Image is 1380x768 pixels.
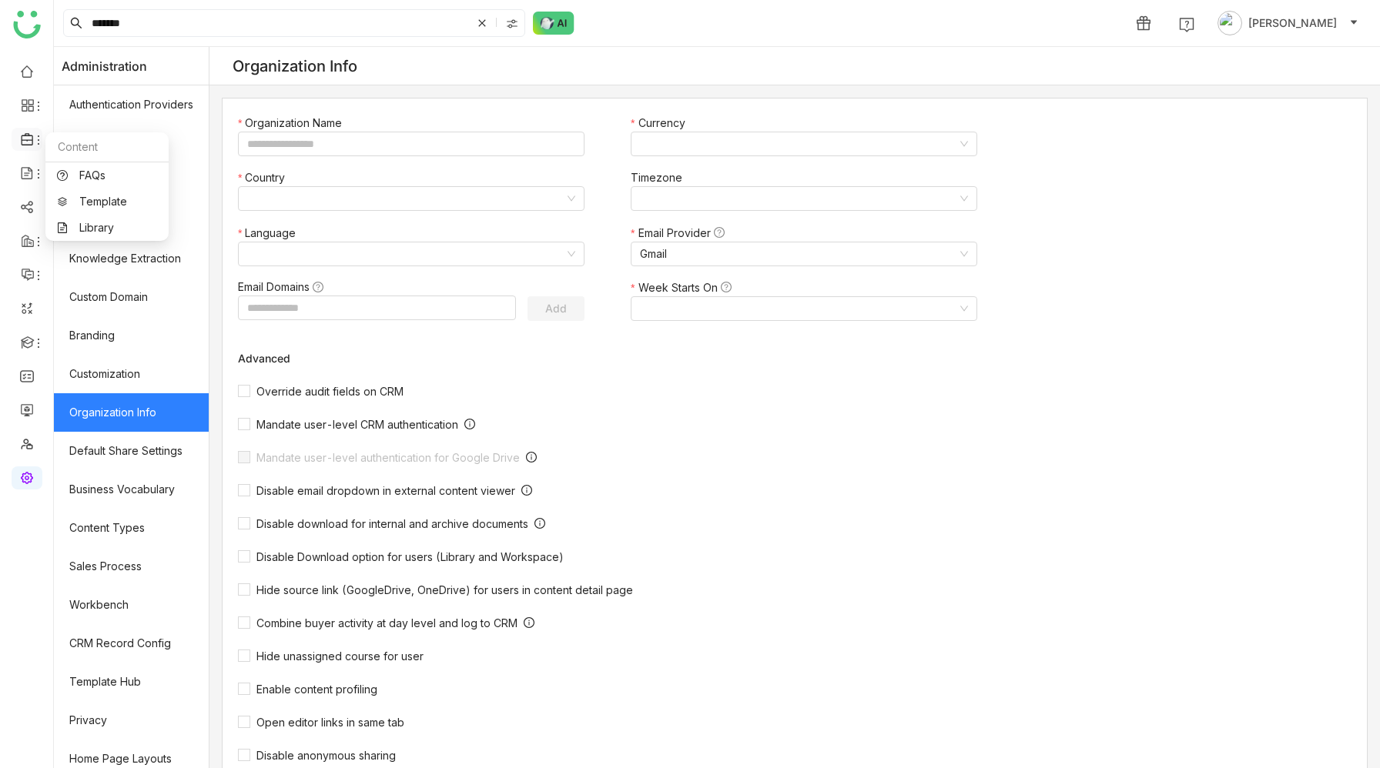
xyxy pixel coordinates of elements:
[57,196,157,207] a: Template
[54,85,209,124] a: Authentication Providers
[54,663,209,701] a: Template Hub
[238,352,1008,365] div: Advanced
[250,616,524,629] span: Combine buyer activity at day level and log to CRM
[250,517,534,530] span: Disable download for internal and archive documents
[250,385,410,398] span: Override audit fields on CRM
[54,124,209,162] a: User Management
[238,279,331,296] label: Email Domains
[54,701,209,740] a: Privacy
[54,470,209,509] a: Business Vocabulary
[640,242,968,265] nz-select-item: Gmail
[54,316,209,355] a: Branding
[54,432,209,470] a: Default Share Settings
[631,225,732,242] label: Email Provider
[250,749,402,762] span: Disable anonymous sharing
[1248,15,1337,32] span: [PERSON_NAME]
[528,296,584,321] button: Add
[54,278,209,316] a: Custom Domain
[250,550,570,563] span: Disable Download option for users (Library and Workspace)
[250,583,639,596] span: Hide source link (GoogleDrive, OneDrive) for users in content detail page
[54,586,209,624] a: Workbench
[238,115,350,132] label: Organization Name
[250,451,526,464] span: Mandate user-level authentication for Google Drive
[250,716,410,729] span: Open editor links in same tab
[1214,11,1362,35] button: [PERSON_NAME]
[250,683,384,696] span: Enable content profiling
[1179,17,1194,32] img: help.svg
[250,649,430,663] span: Hide unassigned course for user
[54,393,209,432] a: Organization Info
[45,132,169,162] div: Content
[533,12,574,35] img: ask-buddy-normal.svg
[13,11,41,38] img: logo
[54,509,209,547] a: Content Types
[250,484,521,497] span: Disable email dropdown in external content viewer
[54,355,209,393] a: Customization
[54,624,209,663] a: CRM Record Config
[631,279,739,296] label: Week Starts On
[506,18,518,30] img: search-type.svg
[1218,11,1242,35] img: avatar
[54,239,209,278] a: Knowledge Extraction
[250,418,464,431] span: Mandate user-level CRM authentication
[631,115,692,132] label: Currency
[631,169,690,186] label: Timezone
[57,222,157,233] a: Library
[238,225,303,242] label: Language
[238,169,293,186] label: Country
[62,47,147,85] span: Administration
[233,57,357,75] div: Organization Info
[54,547,209,586] a: Sales Process
[57,170,157,181] a: FAQs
